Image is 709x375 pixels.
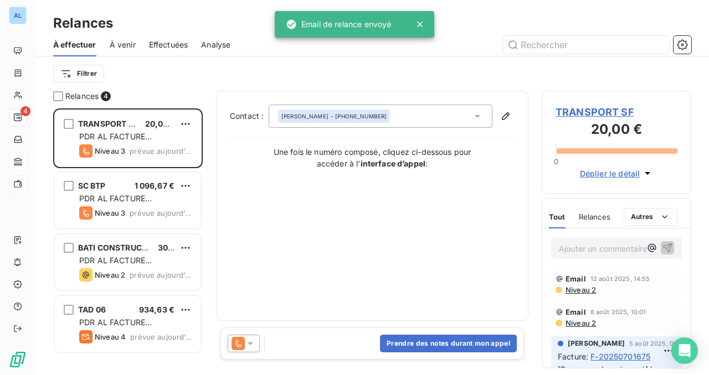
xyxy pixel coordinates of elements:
[361,159,426,168] strong: interface d’appel
[590,351,650,362] span: F-20250701675
[135,181,175,190] span: 1 096,67 €
[53,108,203,375] div: grid
[624,208,677,226] button: Autres
[95,332,126,341] span: Niveau 4
[95,209,125,217] span: Niveau 3
[78,305,106,314] span: TAD 06
[549,212,566,221] span: Tout
[95,270,125,279] span: Niveau 2
[564,319,596,327] span: Niveau 2
[130,147,192,155] span: prévue aujourd’hui
[556,105,677,119] span: TRANSPORT SF
[230,111,269,122] label: Contact :
[503,36,669,54] input: Rechercher
[20,106,30,116] span: 4
[629,340,687,347] span: 5 août 2025, 09:36
[9,7,27,24] div: AL
[78,181,105,190] span: SC BTP
[671,337,698,364] div: Open Intercom Messenger
[261,146,483,169] p: Une fois le numéro composé, cliquez ci-dessous pour accéder à l’ :
[281,112,387,120] div: - [PHONE_NUMBER]
[9,108,26,126] a: 4
[564,285,596,294] span: Niveau 2
[201,39,230,50] span: Analyse
[79,317,152,338] span: PDR AL FACTURE [PERSON_NAME]
[101,91,111,101] span: 4
[577,167,657,180] button: Déplier le détail
[145,119,176,128] span: 20,00 €
[95,147,125,155] span: Niveau 3
[286,14,391,34] div: Email de relance envoyé
[590,275,650,282] span: 12 août 2025, 14:55
[65,91,99,102] span: Relances
[53,13,113,33] h3: Relances
[558,351,588,362] span: Facture :
[130,209,192,217] span: prévue aujourd’hui
[566,274,586,283] span: Email
[281,112,328,120] span: [PERSON_NAME]
[158,243,193,252] span: 300,00 €
[9,351,27,368] img: Logo LeanPay
[579,212,610,221] span: Relances
[590,309,646,315] span: 8 août 2025, 10:01
[139,305,174,314] span: 934,63 €
[78,243,227,252] span: BATI CONSTRUCTION ET RENOVATION
[380,335,517,352] button: Prendre des notes durant mon appel
[79,194,152,214] span: PDR AL FACTURE [PERSON_NAME]
[556,119,677,142] h3: 20,00 €
[79,132,152,152] span: PDR AL FACTURE [PERSON_NAME]
[53,65,104,82] button: Filtrer
[53,39,96,50] span: À effectuer
[568,338,625,348] span: [PERSON_NAME]
[580,168,640,179] span: Déplier le détail
[130,270,192,279] span: prévue aujourd’hui
[78,119,138,128] span: TRANSPORT SF
[554,157,558,166] span: 0
[130,332,192,341] span: prévue aujourd’hui
[79,256,152,276] span: PDR AL FACTURE [PERSON_NAME]
[149,39,188,50] span: Effectuées
[110,39,136,50] span: À venir
[566,308,586,316] span: Email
